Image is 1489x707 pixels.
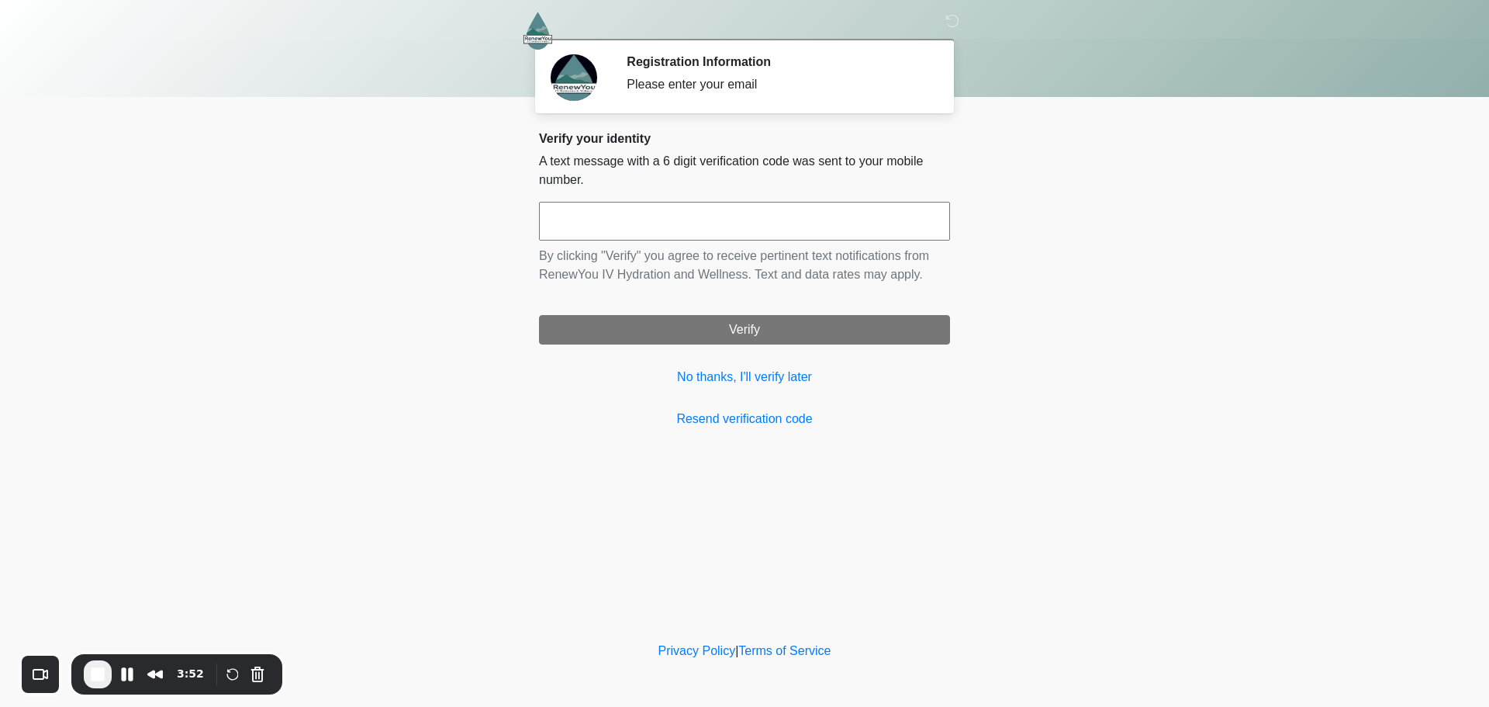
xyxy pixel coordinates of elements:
h2: Verify your identity [539,131,950,146]
p: A text message with a 6 digit verification code was sent to your mobile number. [539,152,950,189]
img: RenewYou IV Hydration and Wellness Logo [523,12,552,50]
a: Resend verification code [539,410,950,428]
button: Verify [539,315,950,345]
img: Agent Avatar [551,54,597,101]
div: Please enter your email [627,75,927,94]
a: Privacy Policy [658,644,736,657]
p: By clicking "Verify" you agree to receive pertinent text notifications from RenewYou IV Hydration... [539,247,950,284]
h2: Registration Information [627,54,927,69]
a: | [735,644,738,657]
a: No thanks, I'll verify later [539,368,950,386]
a: Terms of Service [738,644,831,657]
